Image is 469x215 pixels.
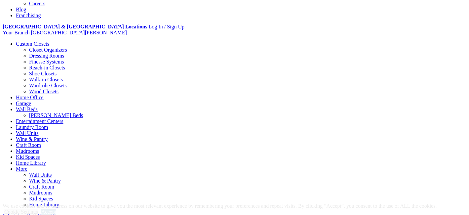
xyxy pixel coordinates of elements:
[29,77,63,82] a: Walk-in Closets
[16,166,27,172] a: More menu text will display only on big screen
[16,101,31,106] a: Garage
[3,203,437,209] div: We use cookies and IP address on our website to give you the most relevant experience by remember...
[148,24,184,29] a: Log In / Sign Up
[16,154,40,160] a: Kid Spaces
[3,24,147,29] a: [GEOGRAPHIC_DATA] & [GEOGRAPHIC_DATA] Locations
[16,41,49,47] a: Custom Closets
[29,89,59,94] a: Wood Closets
[29,184,54,190] a: Craft Room
[3,30,127,35] a: Your Branch [GEOGRAPHIC_DATA][PERSON_NAME]
[16,107,38,112] a: Wall Beds
[16,118,63,124] a: Entertainment Centers
[29,1,45,6] a: Careers
[16,160,46,166] a: Home Library
[16,7,26,12] a: Blog
[29,59,64,64] a: Finesse Systems
[29,47,67,53] a: Closet Organizers
[29,83,67,88] a: Wardrobe Closets
[16,124,48,130] a: Laundry Room
[16,130,38,136] a: Wall Units
[16,142,41,148] a: Craft Room
[29,65,65,70] a: Reach-in Closets
[16,148,39,154] a: Mudrooms
[41,209,56,215] a: Accept
[29,190,52,195] a: Mudrooms
[16,13,41,18] a: Franchising
[29,112,83,118] a: [PERSON_NAME] Beds
[16,95,44,100] a: Home Office
[4,209,38,215] a: Cookie Settings
[29,178,61,184] a: Wine & Pantry
[3,30,29,35] span: Your Branch
[29,71,57,76] a: Shoe Closets
[29,53,64,59] a: Dressing Rooms
[31,30,127,35] span: [GEOGRAPHIC_DATA][PERSON_NAME]
[29,202,59,207] a: Home Library
[16,136,48,142] a: Wine & Pantry
[29,196,53,201] a: Kid Spaces
[29,172,52,178] a: Wall Units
